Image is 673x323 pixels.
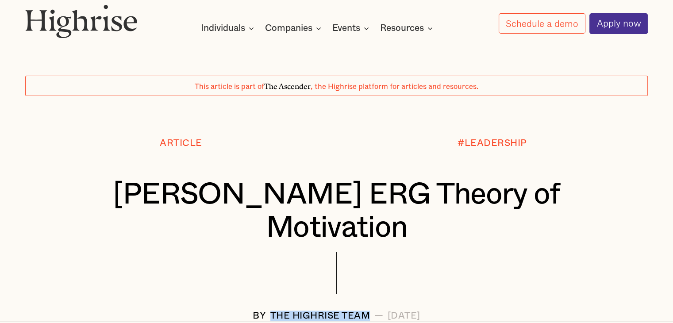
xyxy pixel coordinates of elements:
div: Events [332,23,360,34]
div: Events [332,23,372,34]
span: , the Highrise platform for articles and resources. [311,83,478,90]
img: Highrise logo [25,4,138,38]
div: The Highrise Team [270,311,370,321]
div: #LEADERSHIP [458,138,527,149]
div: Individuals [201,23,245,34]
div: Companies [265,23,312,34]
div: Resources [380,23,435,34]
div: Article [160,138,202,149]
div: [DATE] [388,311,420,321]
div: Companies [265,23,324,34]
a: Schedule a demo [499,13,585,34]
div: — [374,311,384,321]
div: Resources [380,23,424,34]
div: BY [253,311,266,321]
span: The Ascender [264,81,311,89]
h1: [PERSON_NAME] ERG Theory of Motivation [51,178,622,244]
div: Individuals [201,23,257,34]
a: Apply now [589,13,648,34]
span: This article is part of [195,83,264,90]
